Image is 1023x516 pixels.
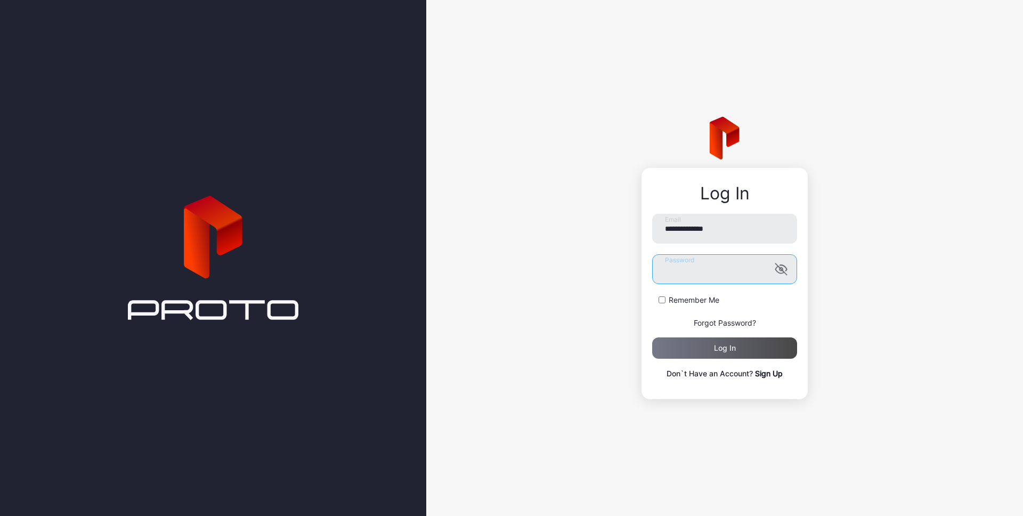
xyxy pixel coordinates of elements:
[652,254,797,284] input: Password
[694,318,756,327] a: Forgot Password?
[775,263,787,276] button: Password
[652,184,797,203] div: Log In
[755,369,783,378] a: Sign Up
[669,295,719,305] label: Remember Me
[652,367,797,380] p: Don`t Have an Account?
[652,337,797,359] button: Log in
[652,214,797,244] input: Email
[714,344,736,352] div: Log in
